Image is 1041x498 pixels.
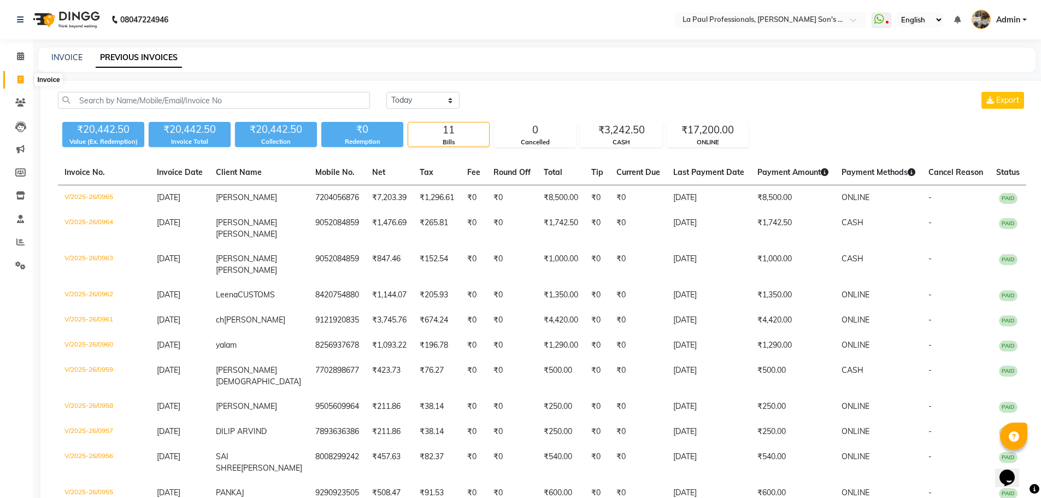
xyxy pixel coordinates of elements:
[366,283,413,308] td: ₹1,144.07
[366,247,413,283] td: ₹847.46
[928,365,932,375] span: -
[842,488,869,497] span: ONLINE
[537,247,585,283] td: ₹1,000.00
[366,358,413,394] td: ₹423.73
[487,308,537,333] td: ₹0
[842,401,869,411] span: ONLINE
[842,452,869,461] span: ONLINE
[372,167,385,177] span: Net
[157,167,203,177] span: Invoice Date
[928,167,983,177] span: Cancel Reason
[216,192,277,202] span: [PERSON_NAME]
[366,210,413,247] td: ₹1,476.69
[58,444,150,481] td: V/2025-26/0956
[366,185,413,211] td: ₹7,203.39
[309,185,366,211] td: 7204056876
[413,333,461,358] td: ₹196.78
[610,210,667,247] td: ₹0
[487,283,537,308] td: ₹0
[667,185,751,211] td: [DATE]
[537,283,585,308] td: ₹1,350.00
[842,192,869,202] span: ONLINE
[972,10,991,29] img: Admin
[216,426,267,436] span: DILIP ARVIND
[667,308,751,333] td: [DATE]
[999,254,1018,265] span: PAID
[216,377,301,386] span: [DEMOGRAPHIC_DATA]
[751,308,835,333] td: ₹4,420.00
[537,444,585,481] td: ₹540.00
[667,283,751,308] td: [DATE]
[585,185,610,211] td: ₹0
[120,4,168,35] b: 08047224946
[928,488,932,497] span: -
[321,137,403,147] div: Redemption
[585,308,610,333] td: ₹0
[591,167,603,177] span: Tip
[62,137,144,147] div: Value (Ex. Redemption)
[842,365,863,375] span: CASH
[216,340,237,350] span: yalam
[461,308,487,333] td: ₹0
[461,210,487,247] td: ₹0
[487,358,537,394] td: ₹0
[928,192,932,202] span: -
[487,185,537,211] td: ₹0
[842,315,869,325] span: ONLINE
[413,247,461,283] td: ₹152.54
[751,210,835,247] td: ₹1,742.50
[842,218,863,227] span: CASH
[96,48,182,68] a: PREVIOUS INVOICES
[235,137,317,147] div: Collection
[581,122,662,138] div: ₹3,242.50
[928,254,932,263] span: -
[667,394,751,419] td: [DATE]
[216,488,244,497] span: PANKAJ
[842,426,869,436] span: ONLINE
[315,167,355,177] span: Mobile No.
[999,402,1018,413] span: PAID
[495,138,575,147] div: Cancelled
[413,283,461,308] td: ₹205.93
[999,427,1018,438] span: PAID
[610,283,667,308] td: ₹0
[408,138,489,147] div: Bills
[413,185,461,211] td: ₹1,296.61
[751,394,835,419] td: ₹250.00
[667,358,751,394] td: [DATE]
[413,444,461,481] td: ₹82.37
[610,394,667,419] td: ₹0
[461,185,487,211] td: ₹0
[461,333,487,358] td: ₹0
[216,265,277,275] span: [PERSON_NAME]
[149,137,231,147] div: Invoice Total
[157,315,180,325] span: [DATE]
[610,308,667,333] td: ₹0
[216,290,238,300] span: Leena
[999,290,1018,301] span: PAID
[366,308,413,333] td: ₹3,745.76
[309,419,366,444] td: 7893636386
[238,290,275,300] span: CUSTOMS
[928,218,932,227] span: -
[309,444,366,481] td: 8008299242
[842,290,869,300] span: ONLINE
[999,315,1018,326] span: PAID
[999,341,1018,351] span: PAID
[461,247,487,283] td: ₹0
[235,122,317,137] div: ₹20,442.50
[999,218,1018,229] span: PAID
[751,185,835,211] td: ₹8,500.00
[216,401,277,411] span: [PERSON_NAME]
[585,210,610,247] td: ₹0
[487,210,537,247] td: ₹0
[487,394,537,419] td: ₹0
[610,419,667,444] td: ₹0
[585,419,610,444] td: ₹0
[616,167,660,177] span: Current Due
[585,444,610,481] td: ₹0
[309,394,366,419] td: 9505609964
[842,167,915,177] span: Payment Methods
[413,358,461,394] td: ₹76.27
[667,444,751,481] td: [DATE]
